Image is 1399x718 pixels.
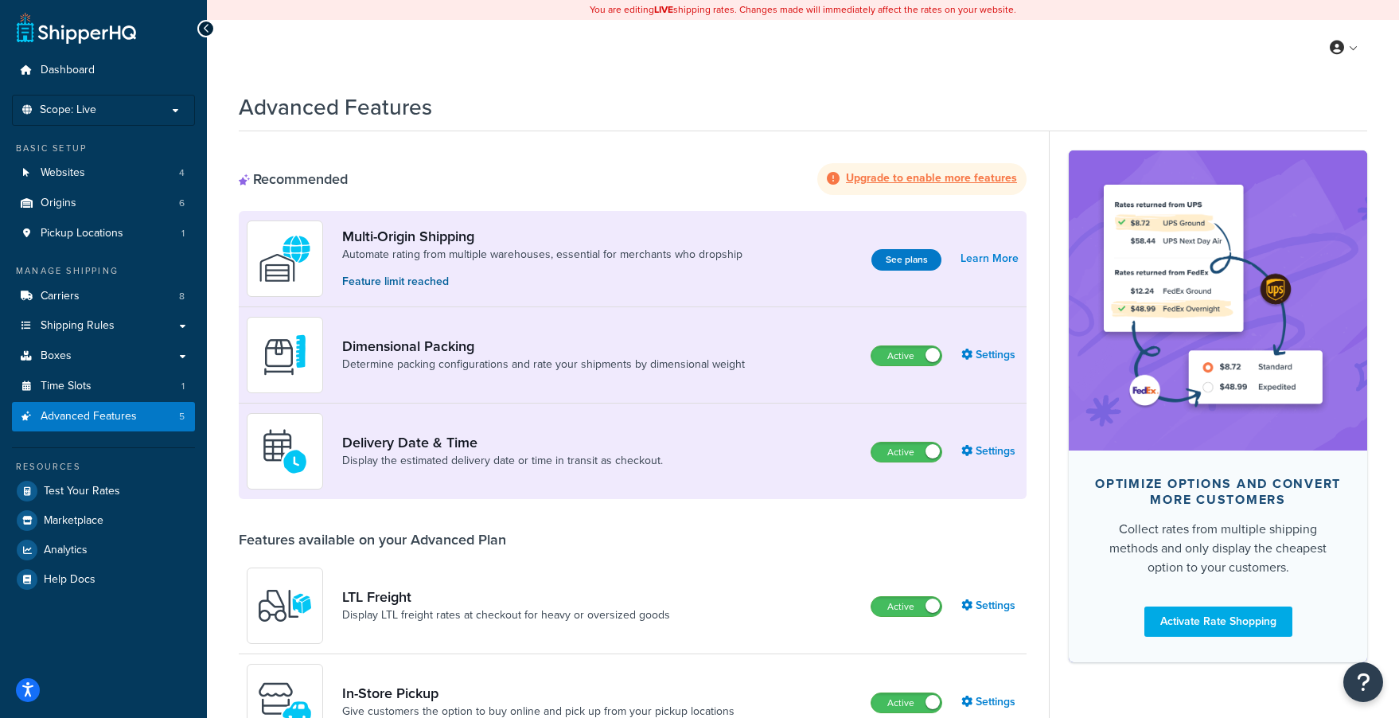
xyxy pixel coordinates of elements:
[41,290,80,303] span: Carriers
[12,219,195,248] a: Pickup Locations1
[44,573,95,587] span: Help Docs
[342,228,742,245] a: Multi-Origin Shipping
[871,693,941,712] label: Active
[871,346,941,365] label: Active
[961,691,1019,713] a: Settings
[257,231,313,287] img: WatD5o0RtDAAAAAElFTkSuQmCC
[342,607,670,623] a: Display LTL freight rates at checkout for heavy or oversized goods
[961,595,1019,617] a: Settings
[41,380,92,393] span: Time Slots
[44,514,103,528] span: Marketplace
[342,247,742,263] a: Automate rating from multiple warehouses, essential for merchants who dropship
[342,588,670,606] a: LTL Freight
[239,170,348,188] div: Recommended
[846,170,1017,186] strong: Upgrade to enable more features
[342,434,663,451] a: Delivery Date & Time
[12,189,195,218] li: Origins
[654,2,673,17] b: LIVE
[12,282,195,311] a: Carriers8
[181,380,185,393] span: 1
[871,443,941,462] label: Active
[1343,662,1383,702] button: Open Resource Center
[179,166,185,180] span: 4
[12,460,195,474] div: Resources
[12,372,195,401] a: Time Slots1
[961,440,1019,462] a: Settings
[1093,174,1343,426] img: feature-image-rateshop-7084cbbcb2e67ef1d54c2e976f0e592697130d5817b016cf7cc7e13314366067.png
[1094,476,1342,508] div: Optimize options and convert more customers
[239,531,506,548] div: Features available on your Advanced Plan
[12,477,195,505] a: Test Your Rates
[179,410,185,423] span: 5
[12,402,195,431] li: Advanced Features
[12,189,195,218] a: Origins6
[41,64,95,77] span: Dashboard
[342,338,745,355] a: Dimensional Packing
[12,56,195,85] a: Dashboard
[12,536,195,564] a: Analytics
[342,685,735,702] a: In-Store Pickup
[12,565,195,594] a: Help Docs
[41,197,76,210] span: Origins
[181,227,185,240] span: 1
[257,327,313,383] img: DTVBYsAAAAAASUVORK5CYII=
[12,372,195,401] li: Time Slots
[12,282,195,311] li: Carriers
[342,357,745,373] a: Determine packing configurations and rate your shipments by dimensional weight
[12,506,195,535] a: Marketplace
[1094,520,1342,577] div: Collect rates from multiple shipping methods and only display the cheapest option to your customers.
[871,597,941,616] label: Active
[342,453,663,469] a: Display the estimated delivery date or time in transit as checkout.
[40,103,96,117] span: Scope: Live
[44,544,88,557] span: Analytics
[12,158,195,188] a: Websites4
[44,485,120,498] span: Test Your Rates
[41,349,72,363] span: Boxes
[179,197,185,210] span: 6
[961,344,1019,366] a: Settings
[12,142,195,155] div: Basic Setup
[257,423,313,479] img: gfkeb5ejjkALwAAAABJRU5ErkJggg==
[41,319,115,333] span: Shipping Rules
[871,249,941,271] button: See plans
[41,166,85,180] span: Websites
[179,290,185,303] span: 8
[41,227,123,240] span: Pickup Locations
[12,311,195,341] a: Shipping Rules
[961,248,1019,270] a: Learn More
[12,402,195,431] a: Advanced Features5
[12,219,195,248] li: Pickup Locations
[12,264,195,278] div: Manage Shipping
[12,341,195,371] a: Boxes
[12,158,195,188] li: Websites
[342,273,742,291] p: Feature limit reached
[41,410,137,423] span: Advanced Features
[257,578,313,634] img: y79ZsPf0fXUFUhFXDzUgf+ktZg5F2+ohG75+v3d2s1D9TjoU8PiyCIluIjV41seZevKCRuEjTPPOKHJsQcmKCXGdfprl3L4q7...
[239,92,432,123] h1: Advanced Features
[1144,607,1292,637] a: Activate Rate Shopping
